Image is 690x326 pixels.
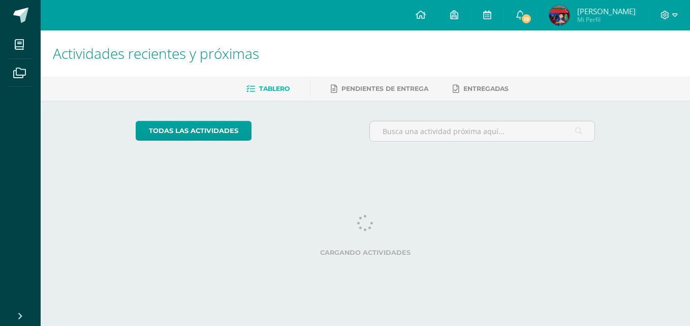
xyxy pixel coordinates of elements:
[259,85,290,92] span: Tablero
[136,249,595,256] label: Cargando actividades
[453,81,509,97] a: Entregadas
[246,81,290,97] a: Tablero
[463,85,509,92] span: Entregadas
[331,81,428,97] a: Pendientes de entrega
[370,121,595,141] input: Busca una actividad próxima aquí...
[136,121,252,141] a: todas las Actividades
[53,44,259,63] span: Actividades recientes y próximas
[577,6,636,16] span: [PERSON_NAME]
[520,13,531,24] span: 19
[341,85,428,92] span: Pendientes de entrega
[577,15,636,24] span: Mi Perfil
[549,5,570,25] img: 7c4b4b2a7b2c2efcd9b026606aaf8e50.png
